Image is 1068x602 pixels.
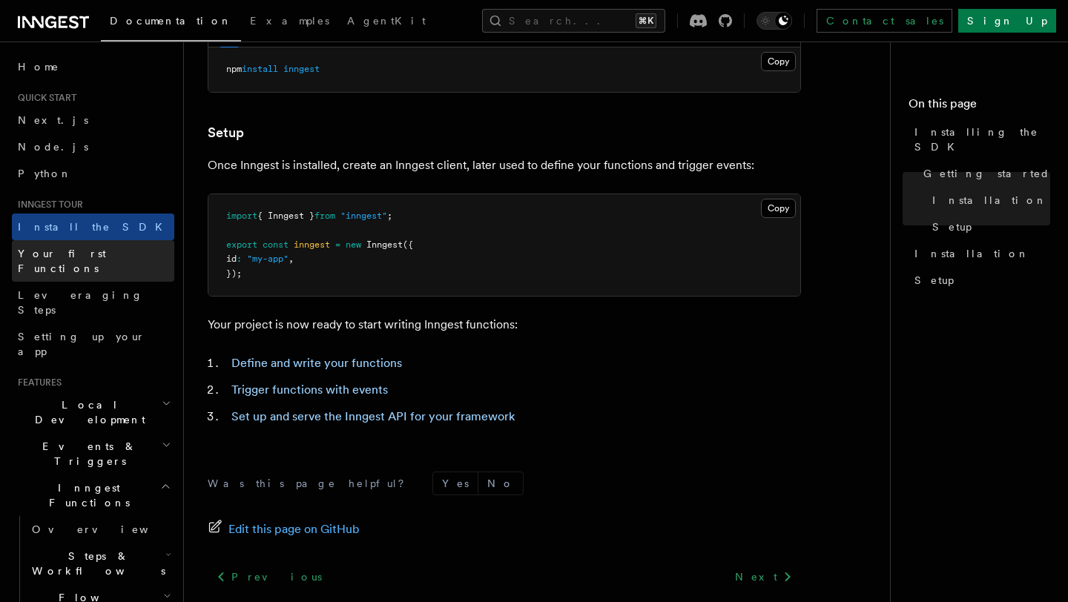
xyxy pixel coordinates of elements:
[26,543,174,584] button: Steps & Workflows
[18,168,72,179] span: Python
[32,523,185,535] span: Overview
[636,13,656,28] kbd: ⌘K
[294,239,330,250] span: inngest
[208,476,415,491] p: Was this page helpful?
[817,9,952,33] a: Contact sales
[12,107,174,133] a: Next.js
[110,15,232,27] span: Documentation
[12,199,83,211] span: Inngest tour
[289,254,294,264] span: ,
[12,214,174,240] a: Install the SDK
[18,141,88,153] span: Node.js
[283,64,320,74] span: inngest
[237,254,242,264] span: :
[226,64,242,74] span: npm
[482,9,665,33] button: Search...⌘K
[926,187,1050,214] a: Installation
[387,211,392,221] span: ;
[208,563,330,590] a: Previous
[346,239,361,250] span: new
[726,563,801,590] a: Next
[12,282,174,323] a: Leveraging Steps
[226,211,257,221] span: import
[12,474,174,516] button: Inngest Functions
[18,289,143,316] span: Leveraging Steps
[347,15,426,27] span: AgentKit
[12,53,174,80] a: Home
[756,12,792,30] button: Toggle dark mode
[761,52,796,71] button: Copy
[403,239,413,250] span: ({
[208,155,801,176] p: Once Inngest is installed, create an Inngest client, later used to define your functions and trig...
[208,122,244,143] a: Setup
[909,267,1050,294] a: Setup
[12,133,174,160] a: Node.js
[314,211,335,221] span: from
[247,254,289,264] span: "my-app"
[338,4,435,40] a: AgentKit
[909,240,1050,267] a: Installation
[914,125,1050,154] span: Installing the SDK
[26,516,174,543] a: Overview
[18,248,106,274] span: Your first Functions
[226,268,242,279] span: });
[909,119,1050,160] a: Installing the SDK
[18,59,59,74] span: Home
[12,92,76,104] span: Quick start
[242,64,278,74] span: install
[926,214,1050,240] a: Setup
[958,9,1056,33] a: Sign Up
[12,240,174,282] a: Your first Functions
[12,433,174,474] button: Events & Triggers
[231,409,515,423] a: Set up and serve the Inngest API for your framework
[340,211,387,221] span: "inngest"
[914,246,1029,261] span: Installation
[12,391,174,433] button: Local Development
[12,397,162,427] span: Local Development
[250,15,329,27] span: Examples
[335,239,340,250] span: =
[909,95,1050,119] h4: On this page
[12,323,174,365] a: Setting up your app
[12,160,174,187] a: Python
[208,519,360,540] a: Edit this page on GitHub
[366,239,403,250] span: Inngest
[12,377,62,388] span: Features
[18,221,171,233] span: Install the SDK
[12,439,162,469] span: Events & Triggers
[18,331,145,357] span: Setting up your app
[257,211,314,221] span: { Inngest }
[932,193,1047,208] span: Installation
[231,356,402,370] a: Define and write your functions
[263,239,289,250] span: const
[917,160,1050,187] a: Getting started
[932,219,972,234] span: Setup
[231,383,388,397] a: Trigger functions with events
[241,4,338,40] a: Examples
[761,199,796,218] button: Copy
[226,254,237,264] span: id
[208,314,801,335] p: Your project is now ready to start writing Inngest functions:
[101,4,241,42] a: Documentation
[433,472,478,494] button: Yes
[478,472,523,494] button: No
[923,166,1050,181] span: Getting started
[228,519,360,540] span: Edit this page on GitHub
[12,480,160,510] span: Inngest Functions
[26,549,165,578] span: Steps & Workflows
[914,273,954,288] span: Setup
[18,114,88,126] span: Next.js
[226,239,257,250] span: export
